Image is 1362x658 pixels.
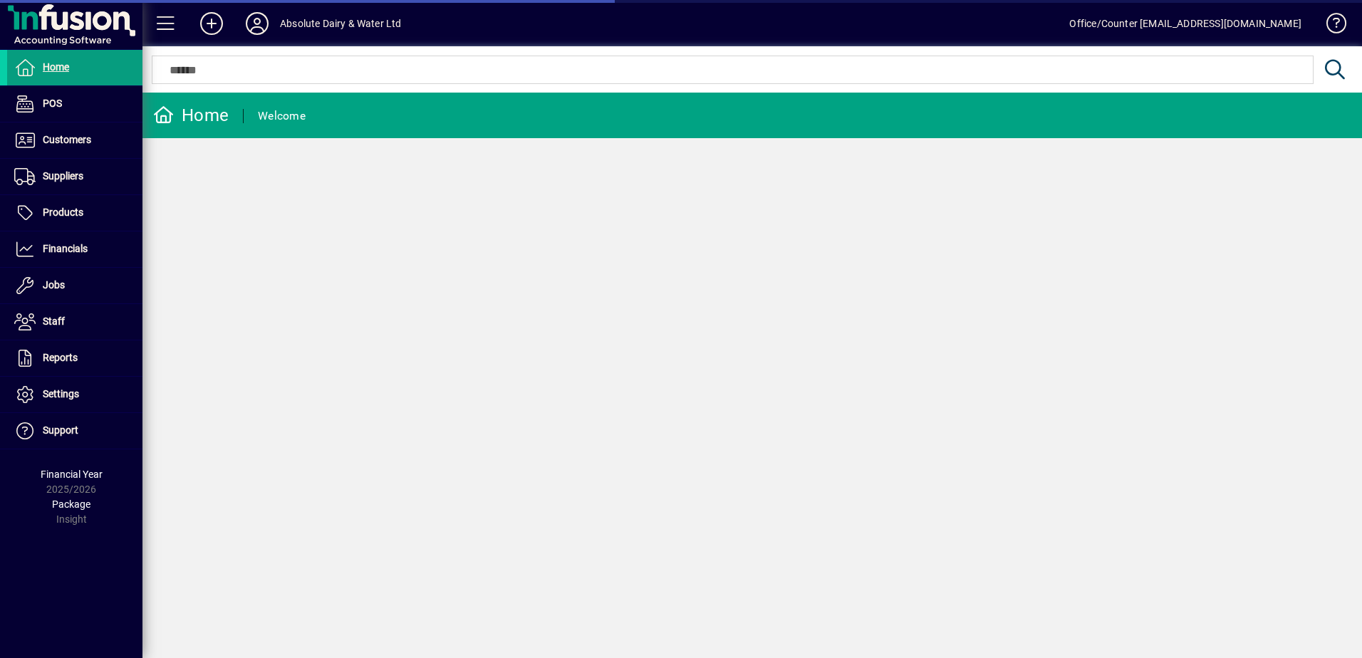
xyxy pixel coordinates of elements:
[52,498,90,510] span: Package
[280,12,402,35] div: Absolute Dairy & Water Ltd
[7,268,142,303] a: Jobs
[43,279,65,291] span: Jobs
[7,231,142,267] a: Financials
[7,122,142,158] a: Customers
[43,207,83,218] span: Products
[7,86,142,122] a: POS
[7,159,142,194] a: Suppliers
[258,105,306,127] div: Welcome
[7,195,142,231] a: Products
[43,388,79,399] span: Settings
[153,104,229,127] div: Home
[7,377,142,412] a: Settings
[43,61,69,73] span: Home
[43,243,88,254] span: Financials
[41,469,103,480] span: Financial Year
[1316,3,1344,49] a: Knowledge Base
[43,315,65,327] span: Staff
[189,11,234,36] button: Add
[43,134,91,145] span: Customers
[43,424,78,436] span: Support
[43,352,78,363] span: Reports
[7,304,142,340] a: Staff
[1069,12,1301,35] div: Office/Counter [EMAIL_ADDRESS][DOMAIN_NAME]
[43,98,62,109] span: POS
[7,413,142,449] a: Support
[43,170,83,182] span: Suppliers
[234,11,280,36] button: Profile
[7,340,142,376] a: Reports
